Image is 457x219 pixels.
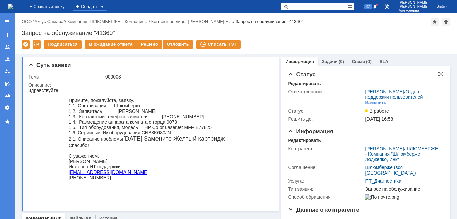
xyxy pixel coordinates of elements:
span: Суть заявки [28,62,71,68]
div: 1.3. Контактный телефон заявителя [PHONE_NUMBER] [40,26,197,32]
a: Компания "ШЛЮМБЕРЖЕ - Компания… [67,19,149,24]
div: Услуга: [288,178,364,184]
a: Заявки на командах [2,42,13,53]
div: Сделать домашней страницей [442,18,450,26]
div: Описание: [28,82,271,88]
a: [EMAIL_ADDRESS][DOMAIN_NAME] [40,82,120,87]
div: Решить до: [288,116,364,122]
a: Настройки [2,102,13,113]
a: Перейти на домашнюю страницу [8,4,13,9]
div: 1.5. Тип оборудования, модель HP Color LaserJet MFP E77825 [40,37,197,42]
span: [DATE] 16:58 [365,116,393,122]
a: ШЛЮМБЕРЖЕ - Компания "Шлюмберже Лоджелко, Инк" [365,146,438,162]
div: 1.1. Организация Шлюмберже [40,15,197,21]
a: SLA [380,59,388,64]
div: Запрос на обслуживание "41360" [236,19,303,24]
div: Создать [73,3,107,11]
a: ООО "Аксус-Самара" [22,19,65,24]
div: Соглашение: [288,165,364,170]
div: 1.2. Заявитель [PERSON_NAME] [40,21,197,26]
a: Контактное лицо "[PERSON_NAME] Н… [151,19,233,24]
div: / [151,19,236,24]
div: (0) [339,59,344,64]
a: Создать заявку [2,30,13,40]
div: / [67,19,151,24]
a: Информация [285,59,314,64]
div: Тема: [28,74,104,80]
a: Отдел поддержки пользователей [365,89,423,100]
div: -- [40,60,197,66]
a: ПТ_Диагностика [365,178,401,184]
img: logo [8,4,13,9]
span: [PERSON_NAME] [399,5,429,9]
span: Расширенный поиск [347,3,354,9]
a: Мои согласования [2,78,13,89]
div: (0) [366,59,372,64]
span: Данные о контрагенте [288,207,359,213]
div: Статус: [288,108,364,114]
div: / [365,146,441,162]
a: [PERSON_NAME] [365,89,404,94]
div: Контрагент: [288,146,364,151]
span: Информация [288,128,333,135]
span: [DATE] Замените Желтый картридж [95,48,197,55]
div: Работа с массовостью [33,40,41,49]
div: Инженер ИТ поддержки [40,76,197,82]
a: Отчеты [2,90,13,101]
a: Шлюмберже (вся [GEOGRAPHIC_DATA]) [365,165,416,176]
div: Тип заявки: [288,186,364,192]
div: Запрос на обслуживание [365,186,441,192]
span: В работе [365,108,389,114]
div: Редактировать [288,138,321,143]
div: 1.6. Серийный № оборудования CNB8K680JN [40,42,197,48]
div: Примите, пожалуйста, заявку. [40,10,197,15]
span: Статус [288,71,315,78]
a: Заявки в моей ответственности [2,54,13,65]
div: [PHONE_NUMBER] [40,87,197,93]
a: Задачи [322,59,338,64]
a: [PERSON_NAME] [365,146,404,151]
div: / [22,19,67,24]
a: Связи [352,59,365,64]
div: Удалить [22,40,30,49]
div: Редактировать [288,81,321,86]
div: На всю страницу [438,71,444,77]
div: Спасибо! [40,55,197,60]
span: [PERSON_NAME] [399,1,429,5]
div: Способ обращения: [288,194,364,200]
a: Перейти в интерфейс администратора [383,3,391,11]
div: [PERSON_NAME] [40,71,197,76]
div: 000008 [105,74,270,80]
div: 1.4. Размещение аппарата комната c торца 9073 [40,32,197,37]
img: По почте.png [365,194,399,200]
div: / [365,89,441,100]
a: Мои заявки [2,66,13,77]
div: Добавить в избранное [431,18,439,26]
span: 92 [364,4,372,9]
div: Ответственный: [288,89,364,94]
div: Изменить [365,100,386,105]
div: Запрос на обслуживание "41360" [22,30,450,36]
span: Алексеевна [399,9,429,13]
div: 2.1. Описание проблемы [40,48,197,55]
div: С уважением, [40,66,197,71]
